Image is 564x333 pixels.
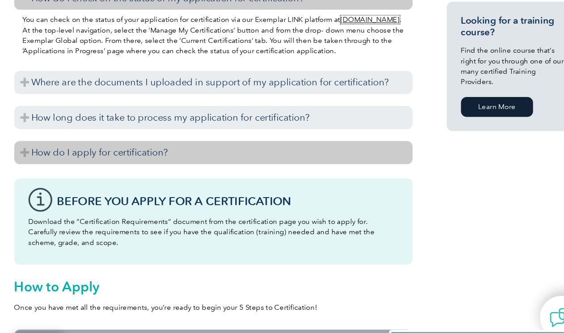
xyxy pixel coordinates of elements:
p: You can check on the status of your application for certification via our Exemplar LINK platform ... [22,14,382,53]
a: Learn More [435,92,503,110]
p: Once you have met all the requirements, you’re ready to begin your 5 Steps to Certification! [14,285,390,295]
img: contact-chat.png [519,288,541,311]
h3: Looking for a training course? [435,14,537,36]
h3: Where are the documents I uploaded in support of my application for certification? [14,67,390,89]
h2: How to Apply [14,263,390,278]
a: BACK TO TOP [13,314,60,333]
h3: Before You Apply For a Certification [54,184,376,195]
img: en [550,4,561,12]
h3: How long does it take to process my application for certification? [14,100,390,122]
p: Download the “Certification Requirements” document from the certification page you wish to apply ... [27,204,376,234]
span: Get 20% off on your new personnel certification application! [374,319,557,325]
h3: How do I apply for certification? [14,133,390,155]
a: [DOMAIN_NAME] [322,15,377,23]
p: Find the online course that’s right for you through one of our many certified Training Providers. [435,43,537,82]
